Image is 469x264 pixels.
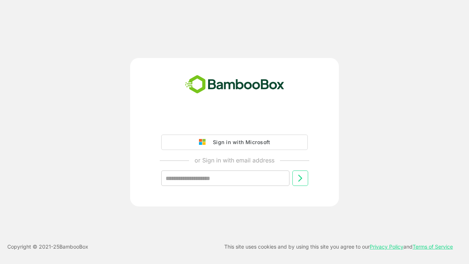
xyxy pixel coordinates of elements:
a: Terms of Service [413,243,453,250]
img: bamboobox [181,73,288,97]
img: google [199,139,209,146]
a: Privacy Policy [370,243,403,250]
p: Copyright © 2021- 25 BambooBox [7,242,88,251]
div: Sign in with Microsoft [209,137,270,147]
p: This site uses cookies and by using this site you agree to our and [224,242,453,251]
p: or Sign in with email address [195,156,274,165]
button: Sign in with Microsoft [161,135,308,150]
